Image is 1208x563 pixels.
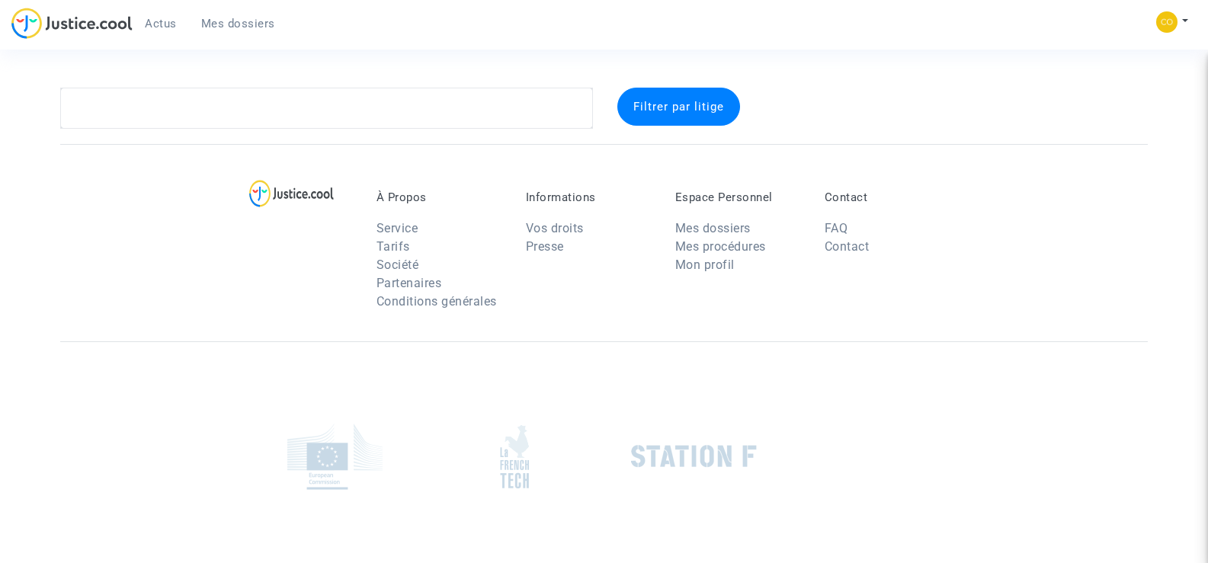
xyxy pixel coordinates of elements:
p: Informations [526,190,652,204]
a: Conditions générales [376,294,497,309]
p: À Propos [376,190,503,204]
img: europe_commision.png [287,424,383,490]
span: Mes dossiers [201,17,275,30]
a: Tarifs [376,239,410,254]
a: Mon profil [675,258,735,272]
a: Vos droits [526,221,584,235]
img: logo-lg.svg [249,180,334,207]
a: Actus [133,12,189,35]
a: Presse [526,239,564,254]
img: jc-logo.svg [11,8,133,39]
a: Partenaires [376,276,442,290]
a: Société [376,258,419,272]
span: Filtrer par litige [633,100,724,114]
p: Contact [825,190,951,204]
span: Actus [145,17,177,30]
img: 84a266a8493598cb3cce1313e02c3431 [1156,11,1178,33]
p: Espace Personnel [675,190,802,204]
a: Service [376,221,418,235]
img: french_tech.png [500,424,529,489]
a: FAQ [825,221,848,235]
a: Mes procédures [675,239,766,254]
a: Mes dossiers [189,12,287,35]
a: Mes dossiers [675,221,751,235]
img: stationf.png [631,445,757,468]
a: Contact [825,239,870,254]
